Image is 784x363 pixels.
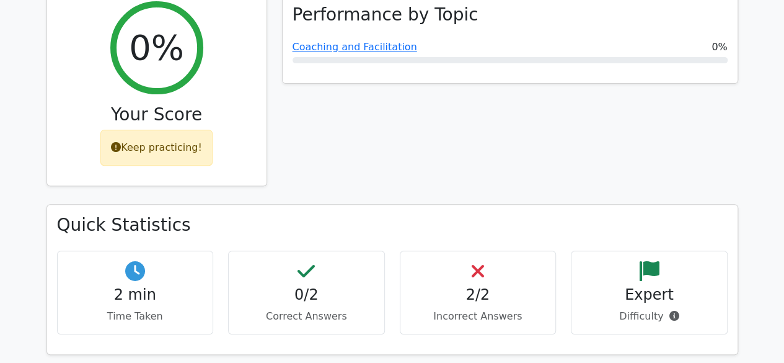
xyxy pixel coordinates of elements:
[581,286,717,304] h4: Expert
[100,130,213,166] div: Keep practicing!
[410,286,546,304] h4: 2/2
[239,309,374,324] p: Correct Answers
[68,286,203,304] h4: 2 min
[57,215,728,236] h3: Quick Statistics
[711,40,727,55] span: 0%
[293,41,417,53] a: Coaching and Facilitation
[57,104,257,125] h3: Your Score
[239,286,374,304] h4: 0/2
[68,309,203,324] p: Time Taken
[410,309,546,324] p: Incorrect Answers
[293,4,478,25] h3: Performance by Topic
[129,27,184,68] h2: 0%
[581,309,717,324] p: Difficulty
